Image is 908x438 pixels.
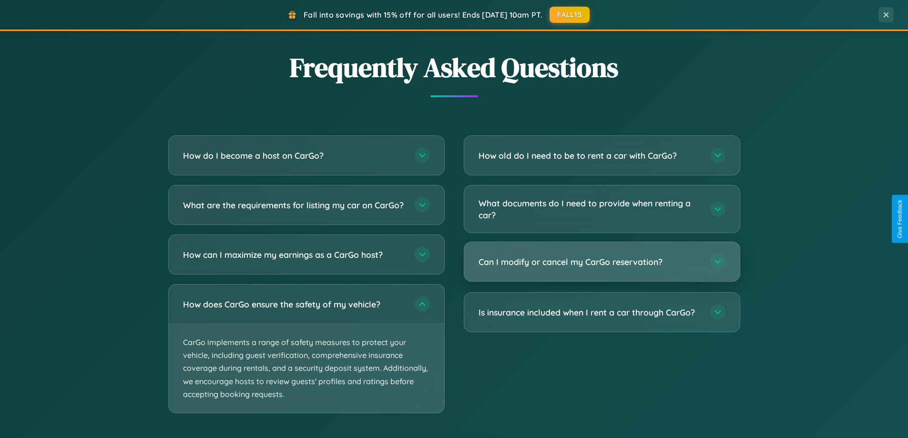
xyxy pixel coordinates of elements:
[479,197,701,221] h3: What documents do I need to provide when renting a car?
[183,199,405,211] h3: What are the requirements for listing my car on CarGo?
[479,150,701,162] h3: How old do I need to be to rent a car with CarGo?
[479,306,701,318] h3: Is insurance included when I rent a car through CarGo?
[183,249,405,261] h3: How can I maximize my earnings as a CarGo host?
[304,10,542,20] span: Fall into savings with 15% off for all users! Ends [DATE] 10am PT.
[550,7,590,23] button: FALL15
[479,256,701,268] h3: Can I modify or cancel my CarGo reservation?
[168,49,740,86] h2: Frequently Asked Questions
[169,324,444,413] p: CarGo implements a range of safety measures to protect your vehicle, including guest verification...
[183,150,405,162] h3: How do I become a host on CarGo?
[183,298,405,310] h3: How does CarGo ensure the safety of my vehicle?
[897,200,903,238] div: Give Feedback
